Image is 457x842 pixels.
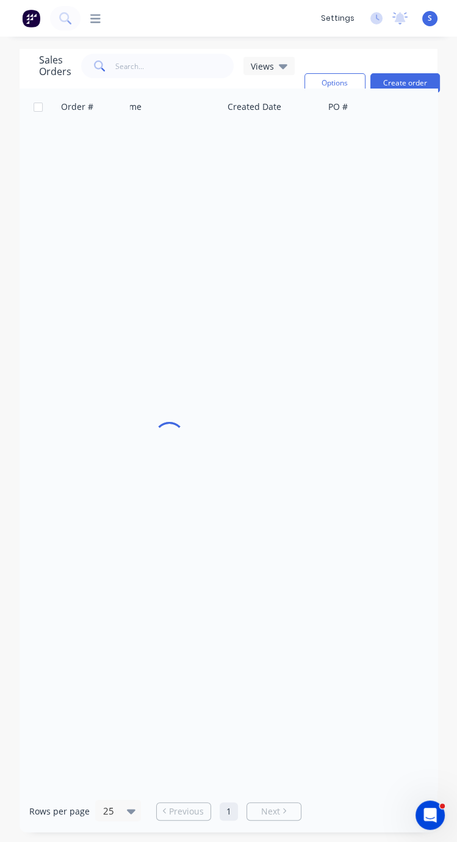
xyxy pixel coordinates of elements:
[220,802,238,821] a: Page 1 is your current page
[39,54,71,78] h1: Sales Orders
[115,54,234,78] input: Search...
[157,805,211,818] a: Previous page
[61,101,93,113] div: Order #
[151,802,306,821] ul: Pagination
[304,73,365,93] button: Options
[29,805,90,818] span: Rows per page
[247,805,301,818] a: Next page
[428,13,432,24] span: S
[261,805,280,818] span: Next
[315,9,361,27] div: settings
[251,60,274,73] span: Views
[22,9,40,27] img: Factory
[169,805,204,818] span: Previous
[416,800,445,830] iframe: Intercom live chat
[228,101,281,113] div: Created Date
[328,101,348,113] div: PO #
[370,73,440,93] button: Create order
